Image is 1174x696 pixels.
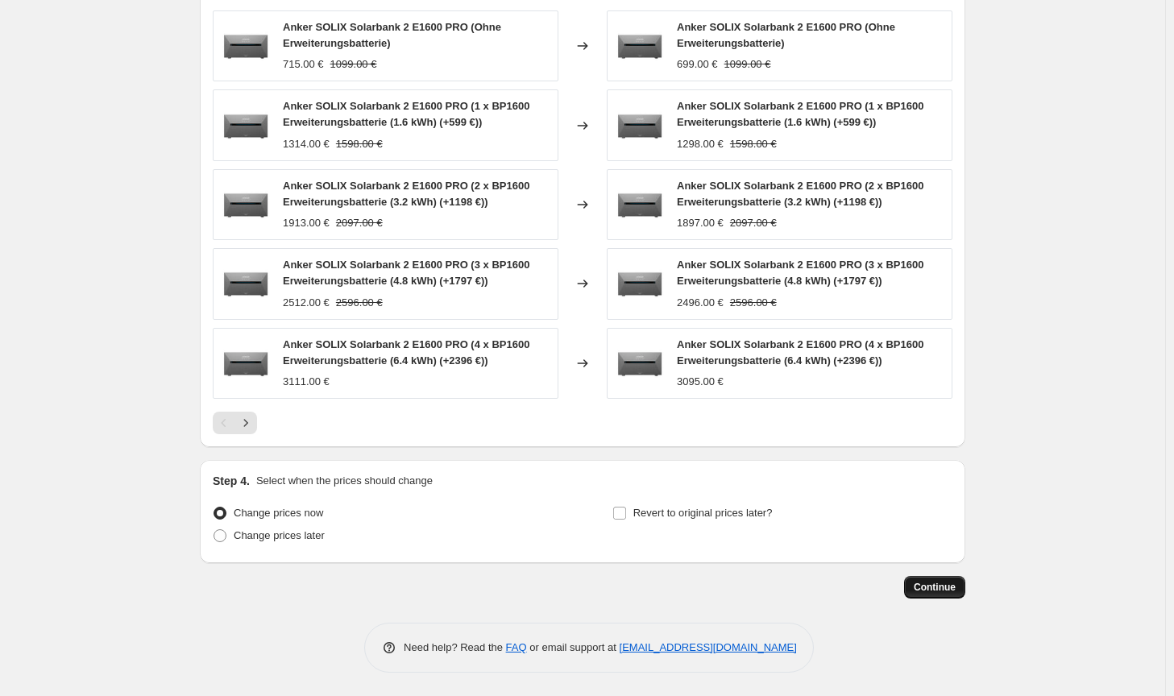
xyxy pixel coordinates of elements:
[677,180,923,208] span: Anker SOLIX Solarbank 2 E1600 PRO (2 x BP1600 Erweiterungsbatterie (3.2 kWh) (+1198 €))
[616,339,664,387] img: anker-speicher-solix-pro_80x.webp
[677,136,724,152] div: 1298.00 €
[222,180,270,229] img: anker-speicher-solix-pro_80x.webp
[222,259,270,308] img: anker-speicher-solix-pro_80x.webp
[336,136,383,152] strike: 1598.00 €
[234,529,325,541] span: Change prices later
[633,507,773,519] span: Revert to original prices later?
[527,641,620,653] span: or email support at
[283,295,330,311] div: 2512.00 €
[283,136,330,152] div: 1314.00 €
[730,295,777,311] strike: 2596.00 €
[234,412,257,434] button: Next
[730,215,777,231] strike: 2097.00 €
[677,259,923,287] span: Anker SOLIX Solarbank 2 E1600 PRO (3 x BP1600 Erweiterungsbatterie (4.8 kWh) (+1797 €))
[677,338,923,367] span: Anker SOLIX Solarbank 2 E1600 PRO (4 x BP1600 Erweiterungsbatterie (6.4 kWh) (+2396 €))
[330,56,377,72] strike: 1099.00 €
[904,576,965,599] button: Continue
[222,22,270,70] img: anker-speicher-solix-pro_80x.webp
[234,507,323,519] span: Change prices now
[730,136,777,152] strike: 1598.00 €
[283,215,330,231] div: 1913.00 €
[336,295,383,311] strike: 2596.00 €
[283,259,529,287] span: Anker SOLIX Solarbank 2 E1600 PRO (3 x BP1600 Erweiterungsbatterie (4.8 kWh) (+1797 €))
[677,100,923,128] span: Anker SOLIX Solarbank 2 E1600 PRO (1 x BP1600 Erweiterungsbatterie (1.6 kWh) (+599 €))
[283,100,529,128] span: Anker SOLIX Solarbank 2 E1600 PRO (1 x BP1600 Erweiterungsbatterie (1.6 kWh) (+599 €))
[677,215,724,231] div: 1897.00 €
[616,180,664,229] img: anker-speicher-solix-pro_80x.webp
[677,21,895,49] span: Anker SOLIX Solarbank 2 E1600 PRO (Ohne Erweiterungsbatterie)
[283,56,324,72] div: 715.00 €
[283,21,501,49] span: Anker SOLIX Solarbank 2 E1600 PRO (Ohne Erweiterungsbatterie)
[677,295,724,311] div: 2496.00 €
[213,412,257,434] nav: Pagination
[616,101,664,150] img: anker-speicher-solix-pro_80x.webp
[283,180,529,208] span: Anker SOLIX Solarbank 2 E1600 PRO (2 x BP1600 Erweiterungsbatterie (3.2 kWh) (+1198 €))
[404,641,506,653] span: Need help? Read the
[724,56,771,72] strike: 1099.00 €
[222,101,270,150] img: anker-speicher-solix-pro_80x.webp
[213,473,250,489] h2: Step 4.
[677,56,718,72] div: 699.00 €
[616,22,664,70] img: anker-speicher-solix-pro_80x.webp
[677,374,724,390] div: 3095.00 €
[336,215,383,231] strike: 2097.00 €
[620,641,797,653] a: [EMAIL_ADDRESS][DOMAIN_NAME]
[914,581,956,594] span: Continue
[283,338,529,367] span: Anker SOLIX Solarbank 2 E1600 PRO (4 x BP1600 Erweiterungsbatterie (6.4 kWh) (+2396 €))
[256,473,433,489] p: Select when the prices should change
[283,374,330,390] div: 3111.00 €
[222,339,270,387] img: anker-speicher-solix-pro_80x.webp
[506,641,527,653] a: FAQ
[616,259,664,308] img: anker-speicher-solix-pro_80x.webp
